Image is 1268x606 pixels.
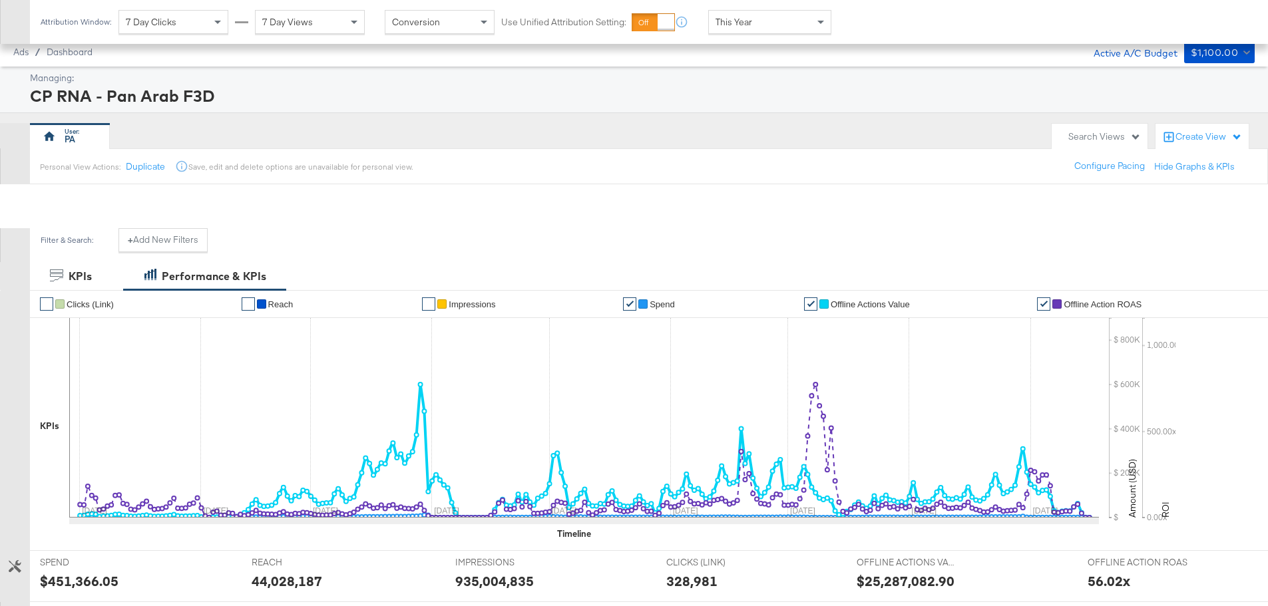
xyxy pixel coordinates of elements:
[30,84,1251,107] div: CP RNA - Pan Arab F3D
[804,297,817,311] a: ✔
[501,16,626,29] label: Use Unified Attribution Setting:
[252,556,351,569] span: REACH
[188,162,413,172] div: Save, edit and delete options are unavailable for personal view.
[455,556,555,569] span: IMPRESSIONS
[449,299,495,309] span: Impressions
[455,571,534,591] div: 935,004,835
[1088,571,1130,591] div: 56.02x
[13,47,29,57] span: Ads
[40,571,118,591] div: $451,366.05
[422,297,435,311] a: ✔
[126,160,165,173] button: Duplicate
[1068,130,1141,143] div: Search Views
[1065,154,1154,178] button: Configure Pacing
[1160,502,1171,518] text: ROI
[1064,299,1142,309] span: Offline Action ROAS
[29,47,47,57] span: /
[128,233,133,246] strong: +
[1126,459,1138,518] text: Amount (USD)
[67,299,114,309] span: Clicks (Link)
[1184,42,1255,63] button: $1,100.00
[623,297,636,311] a: ✔
[30,72,1251,84] div: Managing:
[716,16,752,28] span: This Year
[1088,556,1187,569] span: OFFLINE ACTION ROAS
[126,16,176,28] span: 7 Day Clicks
[650,299,675,309] span: Spend
[242,297,255,311] a: ✔
[40,235,94,245] div: Filter & Search:
[40,556,140,569] span: SPEND
[65,133,75,146] div: PA
[666,556,766,569] span: CLICKS (LINK)
[69,269,92,284] div: KPIs
[40,162,120,172] div: Personal View Actions:
[40,420,59,432] div: KPIs
[252,571,322,591] div: 44,028,187
[118,228,208,252] button: +Add New Filters
[1175,130,1242,144] div: Create View
[666,571,718,591] div: 328,981
[857,556,956,569] span: OFFLINE ACTIONS VALUE
[262,16,313,28] span: 7 Day Views
[268,299,294,309] span: Reach
[1154,160,1235,173] button: Hide Graphs & KPIs
[47,47,93,57] a: Dashboard
[1037,297,1050,311] a: ✔
[392,16,440,28] span: Conversion
[557,528,591,540] div: Timeline
[831,299,910,309] span: Offline Actions Value
[857,571,954,591] div: $25,287,082.90
[1080,42,1177,62] div: Active A/C Budget
[40,17,112,27] div: Attribution Window:
[162,269,266,284] div: Performance & KPIs
[40,297,53,311] a: ✔
[1191,45,1239,61] div: $1,100.00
